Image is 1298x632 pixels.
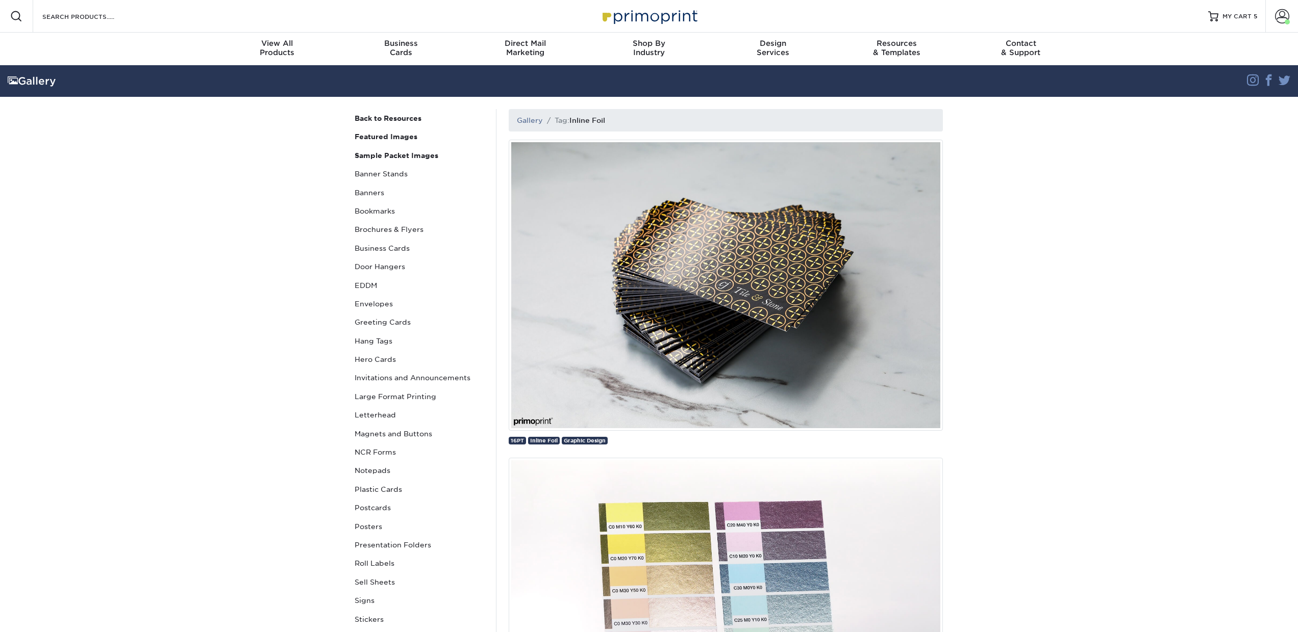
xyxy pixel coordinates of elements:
li: Tag: [543,115,605,125]
span: Graphic Design [564,437,606,443]
a: Magnets and Buttons [351,425,488,443]
a: Door Hangers [351,257,488,276]
div: & Templates [835,39,959,57]
a: Hang Tags [351,332,488,350]
a: Banner Stands [351,165,488,183]
a: Stickers [351,610,488,628]
div: Products [215,39,339,57]
a: Shop ByIndustry [587,33,711,65]
a: Contact& Support [959,33,1083,65]
a: Brochures & Flyers [351,220,488,239]
a: BusinessCards [339,33,463,65]
a: Postcards [351,498,488,517]
span: Contact [959,39,1083,48]
a: Gallery [517,116,543,124]
a: EDDM [351,276,488,295]
span: Shop By [587,39,711,48]
a: Notepads [351,461,488,480]
span: Inline Foil [530,437,558,443]
a: Graphic Design [562,437,608,444]
div: Services [711,39,835,57]
a: Bookmarks [351,202,488,220]
a: Sample Packet Images [351,146,488,165]
a: Hero Cards [351,350,488,368]
a: Presentation Folders [351,536,488,554]
a: Featured Images [351,127,488,146]
a: Plastic Cards [351,480,488,498]
a: Banners [351,183,488,202]
a: Letterhead [351,406,488,424]
span: 5 [1254,13,1257,20]
a: Signs [351,591,488,610]
span: Resources [835,39,959,48]
a: 16PT [509,437,526,444]
a: Sell Sheets [351,573,488,591]
img: Primoprint [598,5,700,27]
a: NCR Forms [351,443,488,461]
span: MY CART [1222,12,1252,21]
a: DesignServices [711,33,835,65]
span: Direct Mail [463,39,587,48]
a: View AllProducts [215,33,339,65]
input: SEARCH PRODUCTS..... [41,10,141,22]
a: Envelopes [351,295,488,313]
strong: Sample Packet Images [355,151,438,160]
a: Back to Resources [351,109,488,127]
strong: Featured Images [355,133,417,141]
div: & Support [959,39,1083,57]
a: Business Cards [351,239,488,257]
span: 16PT [511,437,524,443]
div: Cards [339,39,463,57]
a: Greeting Cards [351,313,488,331]
img: 16pt coated, Premium Inline Foil Business Card [509,140,943,431]
a: Direct MailMarketing [463,33,587,65]
h1: Inline Foil [569,116,605,124]
a: Inline Foil [528,437,560,444]
a: Large Format Printing [351,387,488,406]
div: Industry [587,39,711,57]
a: Roll Labels [351,554,488,572]
span: Business [339,39,463,48]
a: Posters [351,517,488,536]
a: Invitations and Announcements [351,368,488,387]
span: View All [215,39,339,48]
div: Marketing [463,39,587,57]
a: Resources& Templates [835,33,959,65]
span: Design [711,39,835,48]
